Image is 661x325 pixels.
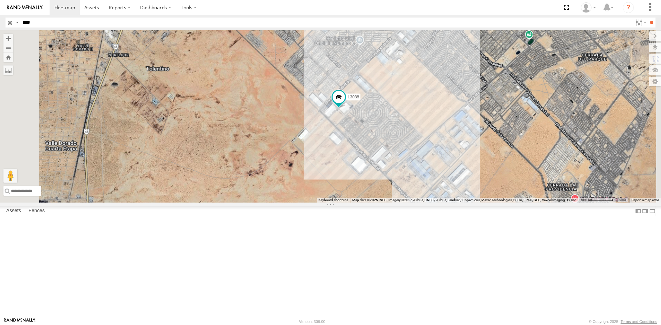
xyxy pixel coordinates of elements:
img: rand-logo.svg [7,5,43,10]
label: Search Filter Options [633,18,648,28]
label: Hide Summary Table [649,206,656,216]
a: Terms (opens in new tab) [619,199,626,202]
button: Zoom out [3,43,13,53]
div: Version: 306.00 [299,319,325,324]
button: Map Scale: 500 m per 61 pixels [579,198,616,203]
label: Assets [3,206,24,216]
button: Keyboard shortcuts [318,198,348,203]
a: Terms and Conditions [621,319,657,324]
button: Zoom in [3,34,13,43]
button: Drag Pegman onto the map to open Street View [3,169,17,183]
span: 500 m [581,198,591,202]
span: L3088 [348,95,359,99]
a: Visit our Website [4,318,35,325]
label: Fences [25,206,48,216]
label: Dock Summary Table to the Right [642,206,649,216]
div: © Copyright 2025 - [589,319,657,324]
a: Report a map error [631,198,659,202]
label: Search Query [14,18,20,28]
i: ? [623,2,634,13]
div: Roberto Garcia [578,2,598,13]
button: Zoom Home [3,53,13,62]
label: Map Settings [649,77,661,86]
label: Measure [3,65,13,75]
label: Dock Summary Table to the Left [635,206,642,216]
span: Map data ©2025 INEGI Imagery ©2025 Airbus, CNES / Airbus, Landsat / Copernicus, Maxar Technologie... [352,198,577,202]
